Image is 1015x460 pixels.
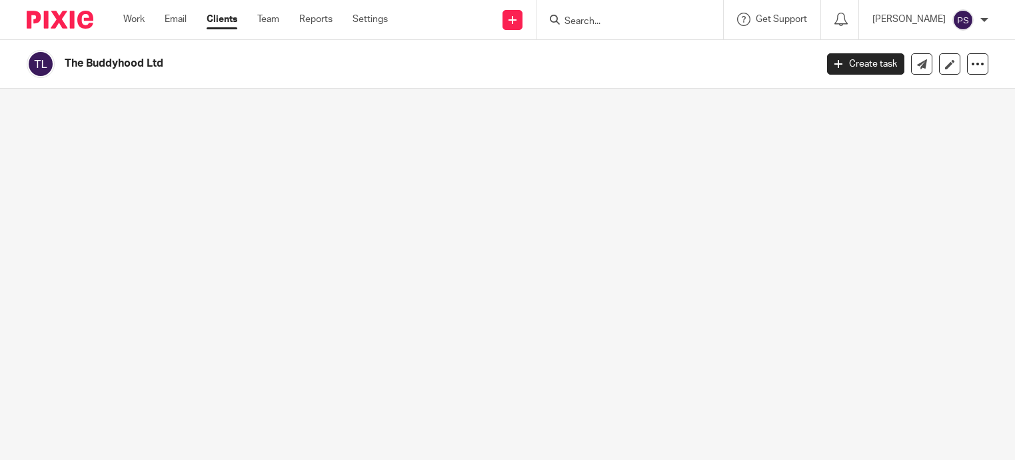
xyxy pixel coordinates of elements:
a: Email [165,13,187,26]
a: Work [123,13,145,26]
p: [PERSON_NAME] [872,13,946,26]
img: svg%3E [952,9,974,31]
span: Get Support [756,15,807,24]
a: Clients [207,13,237,26]
a: Settings [353,13,388,26]
a: Reports [299,13,333,26]
a: Create task [827,53,904,75]
img: Pixie [27,11,93,29]
input: Search [563,16,683,28]
img: svg%3E [27,50,55,78]
a: Team [257,13,279,26]
h2: The Buddyhood Ltd [65,57,658,71]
